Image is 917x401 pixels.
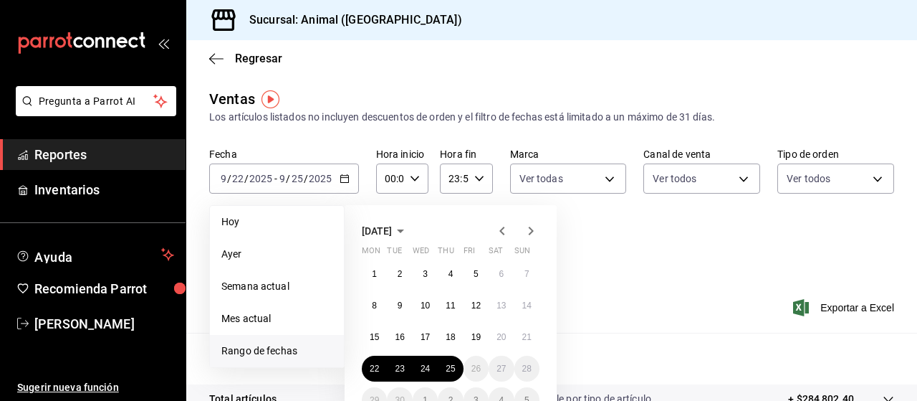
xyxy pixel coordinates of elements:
[304,173,308,184] span: /
[496,301,506,311] abbr: September 13, 2025
[421,332,430,342] abbr: September 17, 2025
[231,173,244,184] input: --
[489,261,514,287] button: September 6, 2025
[244,173,249,184] span: /
[286,173,290,184] span: /
[291,173,304,184] input: --
[34,145,174,164] span: Reportes
[362,222,409,240] button: [DATE]
[787,171,830,186] span: Ver todos
[362,293,387,319] button: September 8, 2025
[372,301,377,311] abbr: September 8, 2025
[10,104,176,119] a: Pregunta a Parrot AI
[471,301,481,311] abbr: September 12, 2025
[438,356,463,382] button: September 25, 2025
[438,246,453,261] abbr: Thursday
[39,94,154,109] span: Pregunta a Parrot AI
[413,261,438,287] button: September 3, 2025
[387,246,401,261] abbr: Tuesday
[514,356,539,382] button: September 28, 2025
[474,269,479,279] abbr: September 5, 2025
[221,247,332,262] span: Ayer
[464,293,489,319] button: September 12, 2025
[446,332,455,342] abbr: September 18, 2025
[519,171,563,186] span: Ver todas
[221,344,332,359] span: Rango de fechas
[413,356,438,382] button: September 24, 2025
[438,261,463,287] button: September 4, 2025
[249,173,273,184] input: ----
[387,356,412,382] button: September 23, 2025
[235,52,282,65] span: Regresar
[220,173,227,184] input: --
[227,173,231,184] span: /
[387,261,412,287] button: September 2, 2025
[158,37,169,49] button: open_drawer_menu
[446,364,455,374] abbr: September 25, 2025
[372,269,377,279] abbr: September 1, 2025
[510,149,627,159] label: Marca
[489,356,514,382] button: September 27, 2025
[438,293,463,319] button: September 11, 2025
[413,246,429,261] abbr: Wednesday
[421,301,430,311] abbr: September 10, 2025
[446,301,455,311] abbr: September 11, 2025
[496,332,506,342] abbr: September 20, 2025
[514,324,539,350] button: September 21, 2025
[448,269,453,279] abbr: September 4, 2025
[279,173,286,184] input: --
[370,332,379,342] abbr: September 15, 2025
[522,301,532,311] abbr: September 14, 2025
[777,149,894,159] label: Tipo de orden
[308,173,332,184] input: ----
[464,324,489,350] button: September 19, 2025
[362,356,387,382] button: September 22, 2025
[514,246,530,261] abbr: Sunday
[499,269,504,279] abbr: September 6, 2025
[796,299,894,316] button: Exportar a Excel
[221,279,332,294] span: Semana actual
[17,380,174,395] span: Sugerir nueva función
[464,356,489,382] button: September 26, 2025
[387,293,412,319] button: September 9, 2025
[34,314,174,334] span: [PERSON_NAME]
[261,90,279,108] img: Tooltip marker
[370,364,379,374] abbr: September 22, 2025
[489,324,514,350] button: September 20, 2025
[221,214,332,230] span: Hoy
[376,149,428,159] label: Hora inicio
[274,173,277,184] span: -
[438,324,463,350] button: September 18, 2025
[34,279,174,298] span: Recomienda Parrot
[440,149,492,159] label: Hora fin
[362,324,387,350] button: September 15, 2025
[471,332,481,342] abbr: September 19, 2025
[395,364,404,374] abbr: September 23, 2025
[421,364,430,374] abbr: September 24, 2025
[398,301,403,311] abbr: September 9, 2025
[209,149,359,159] label: Fecha
[471,364,481,374] abbr: September 26, 2025
[514,293,539,319] button: September 14, 2025
[209,88,255,110] div: Ventas
[489,246,503,261] abbr: Saturday
[34,180,174,199] span: Inventarios
[524,269,529,279] abbr: September 7, 2025
[643,149,760,159] label: Canal de venta
[221,311,332,326] span: Mes actual
[238,11,462,29] h3: Sucursal: Animal ([GEOGRAPHIC_DATA])
[489,293,514,319] button: September 13, 2025
[514,261,539,287] button: September 7, 2025
[496,364,506,374] abbr: September 27, 2025
[398,269,403,279] abbr: September 2, 2025
[362,246,380,261] abbr: Monday
[413,293,438,319] button: September 10, 2025
[423,269,428,279] abbr: September 3, 2025
[522,364,532,374] abbr: September 28, 2025
[464,246,475,261] abbr: Friday
[395,332,404,342] abbr: September 16, 2025
[209,52,282,65] button: Regresar
[34,246,155,263] span: Ayuda
[413,324,438,350] button: September 17, 2025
